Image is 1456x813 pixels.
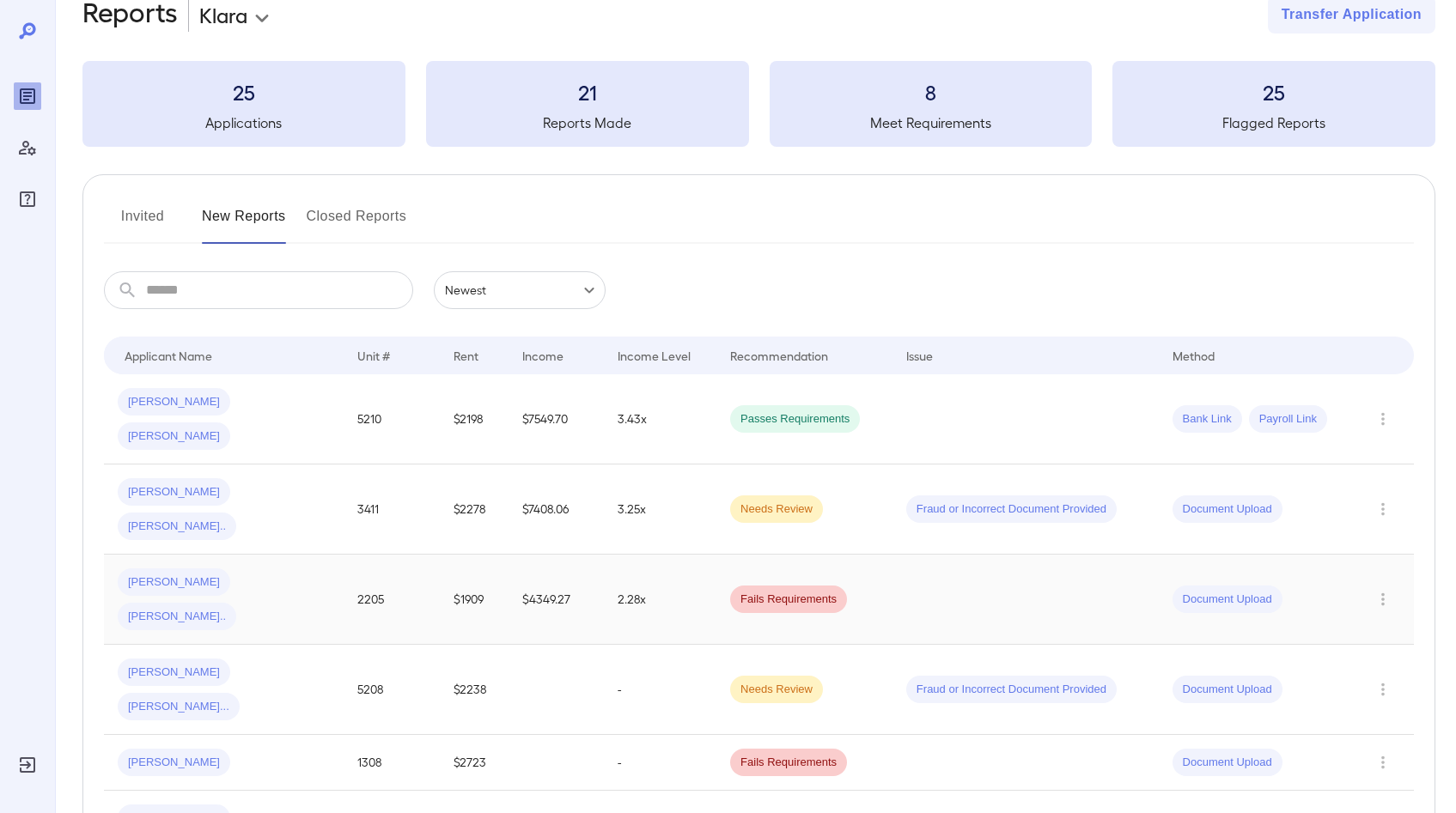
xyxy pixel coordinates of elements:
[1173,682,1282,698] span: Document Upload
[730,592,847,608] span: Fails Requirements
[118,699,240,715] span: [PERSON_NAME]...
[426,78,749,106] h3: 21
[1173,501,1282,518] span: Document Upload
[1249,411,1327,428] span: Payroll Link
[509,464,605,555] td: $7408.06
[604,735,716,791] td: -
[307,203,407,244] button: Closed Reports
[344,645,440,735] td: 5208
[118,609,236,625] span: [PERSON_NAME]..
[906,682,1117,698] span: Fraud or Incorrect Document Provided
[509,374,605,464] td: $7549.70
[82,78,405,106] h3: 25
[14,751,41,779] div: Log Out
[440,464,508,555] td: $2278
[434,271,606,309] div: Newest
[344,735,440,791] td: 1308
[344,555,440,645] td: 2205
[14,134,41,161] div: Manage Users
[1112,78,1435,106] h3: 25
[440,555,508,645] td: $1909
[1173,592,1282,608] span: Document Upload
[82,112,405,133] h5: Applications
[14,185,41,213] div: FAQ
[1173,411,1242,428] span: Bank Link
[604,555,716,645] td: 2.28x
[1112,112,1435,133] h5: Flagged Reports
[730,501,823,518] span: Needs Review
[618,345,691,366] div: Income Level
[104,203,181,244] button: Invited
[357,345,390,366] div: Unit #
[118,519,236,535] span: [PERSON_NAME]..
[118,428,230,445] span: [PERSON_NAME]
[522,345,564,366] div: Income
[1369,495,1397,523] button: Row Actions
[344,464,440,555] td: 3411
[440,374,508,464] td: $2198
[118,484,230,501] span: [PERSON_NAME]
[14,82,41,110] div: Reports
[770,112,1093,133] h5: Meet Requirements
[906,501,1117,518] span: Fraud or Incorrect Document Provided
[440,645,508,735] td: $2238
[1173,755,1282,771] span: Document Upload
[1173,345,1215,366] div: Method
[604,645,716,735] td: -
[604,464,716,555] td: 3.25x
[440,735,508,791] td: $2723
[730,682,823,698] span: Needs Review
[730,755,847,771] span: Fails Requirements
[118,574,230,591] span: [PERSON_NAME]
[1369,749,1397,776] button: Row Actions
[118,394,230,410] span: [PERSON_NAME]
[202,203,286,244] button: New Reports
[118,664,230,681] span: [PERSON_NAME]
[509,555,605,645] td: $4349.27
[125,345,212,366] div: Applicant Name
[344,374,440,464] td: 5210
[730,411,860,428] span: Passes Requirements
[454,345,481,366] div: Rent
[118,755,230,771] span: [PERSON_NAME]
[770,78,1093,106] h3: 8
[1369,405,1397,433] button: Row Actions
[1369,585,1397,613] button: Row Actions
[730,345,828,366] div: Recommendation
[199,1,247,28] p: Klara
[906,345,934,366] div: Issue
[604,374,716,464] td: 3.43x
[426,112,749,133] h5: Reports Made
[1369,676,1397,703] button: Row Actions
[82,61,1435,147] summary: 25Applications21Reports Made8Meet Requirements25Flagged Reports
